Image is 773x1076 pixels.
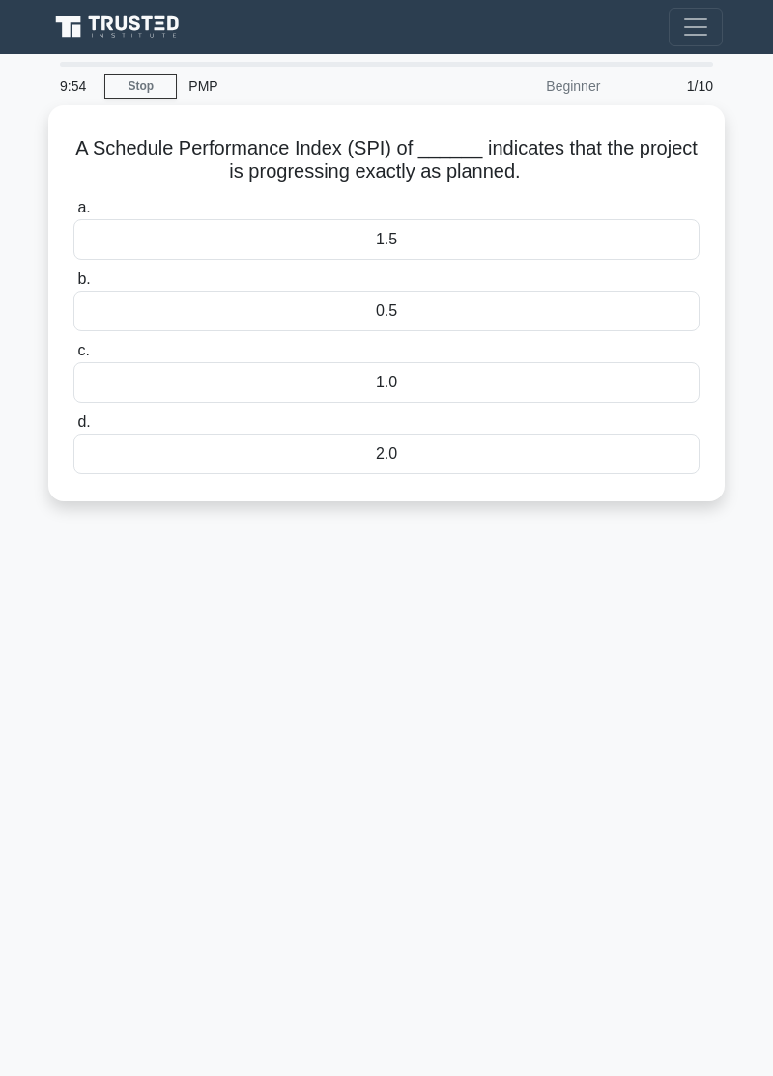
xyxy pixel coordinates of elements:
[77,270,90,287] span: b.
[73,362,700,403] div: 1.0
[443,67,612,105] div: Beginner
[72,136,701,184] h5: A Schedule Performance Index (SPI) of ______ indicates that the project is progressing exactly as...
[669,8,723,46] button: Toggle navigation
[77,199,90,215] span: a.
[73,291,700,331] div: 0.5
[77,413,90,430] span: d.
[177,67,443,105] div: PMP
[612,67,725,105] div: 1/10
[73,434,700,474] div: 2.0
[77,342,89,358] span: c.
[73,219,700,260] div: 1.5
[48,67,104,105] div: 9:54
[104,74,177,99] a: Stop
